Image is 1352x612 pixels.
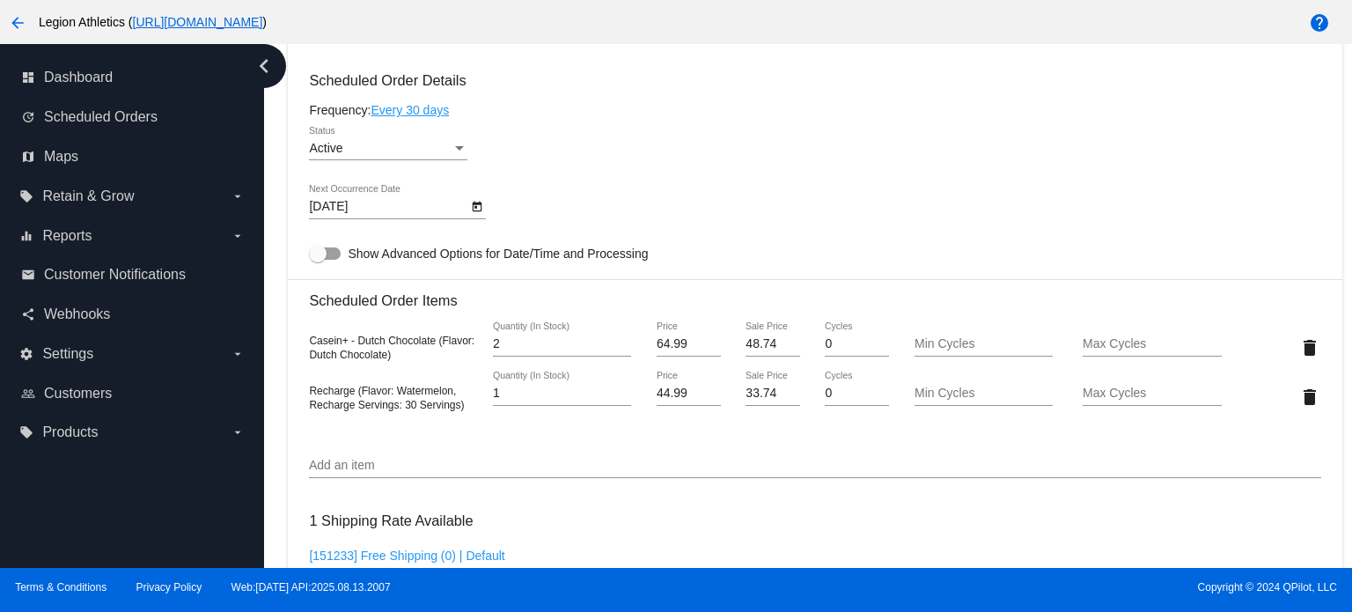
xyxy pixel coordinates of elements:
input: Quantity (In Stock) [493,387,631,401]
a: Web:[DATE] API:2025.08.13.2007 [231,581,391,594]
button: Open calendar [467,196,486,215]
span: Recharge (Flavor: Watermelon, Recharge Servings: 30 Servings) [309,385,464,411]
span: Webhooks [44,306,110,322]
mat-select: Status [309,142,467,156]
mat-icon: help [1309,12,1330,33]
i: dashboard [21,70,35,85]
i: chevron_left [250,52,278,80]
span: Legion Athletics ( ) [39,15,267,29]
span: Products [42,424,98,440]
a: [URL][DOMAIN_NAME] [133,15,263,29]
mat-icon: arrow_back [7,12,28,33]
input: Min Cycles [915,387,1053,401]
a: Privacy Policy [136,581,202,594]
a: [151233] Free Shipping (0) | Default [309,549,504,563]
span: Casein+ - Dutch Chocolate (Flavor: Dutch Chocolate) [309,335,474,361]
i: map [21,150,35,164]
a: Terms & Conditions [15,581,107,594]
input: Min Cycles [915,337,1053,351]
a: update Scheduled Orders [21,103,245,131]
input: Sale Price [746,337,799,351]
h3: 1 Shipping Rate Available [309,502,473,540]
input: Max Cycles [1083,387,1221,401]
span: Customer Notifications [44,267,186,283]
i: arrow_drop_down [231,229,245,243]
mat-icon: delete [1299,387,1320,408]
i: local_offer [19,189,33,203]
input: Price [657,337,721,351]
span: Show Advanced Options for Date/Time and Processing [348,245,648,262]
a: Every 30 days [371,103,449,117]
span: Scheduled Orders [44,109,158,125]
input: Add an item [309,459,1320,473]
a: people_outline Customers [21,380,245,408]
i: settings [19,347,33,361]
i: arrow_drop_down [231,347,245,361]
input: Next Occurrence Date [309,200,467,214]
i: update [21,110,35,124]
a: dashboard Dashboard [21,63,245,92]
i: share [21,307,35,321]
i: arrow_drop_down [231,425,245,439]
i: email [21,268,35,282]
span: Reports [42,228,92,244]
i: arrow_drop_down [231,189,245,203]
a: email Customer Notifications [21,261,245,289]
h3: Scheduled Order Details [309,72,1320,89]
span: Settings [42,346,93,362]
span: Maps [44,149,78,165]
span: Dashboard [44,70,113,85]
span: Customers [44,386,112,402]
span: Active [309,141,342,155]
i: local_offer [19,425,33,439]
h3: Scheduled Order Items [309,279,1320,309]
i: people_outline [21,387,35,401]
input: Sale Price [746,387,799,401]
div: Frequency: [309,103,1320,117]
input: Cycles [825,337,889,351]
span: Copyright © 2024 QPilot, LLC [691,581,1337,594]
span: Retain & Grow [42,188,134,204]
a: map Maps [21,143,245,171]
i: equalizer [19,229,33,243]
input: Quantity (In Stock) [493,337,631,351]
mat-icon: delete [1299,337,1320,358]
input: Max Cycles [1083,337,1221,351]
input: Cycles [825,387,889,401]
a: share Webhooks [21,300,245,328]
input: Price [657,387,721,401]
